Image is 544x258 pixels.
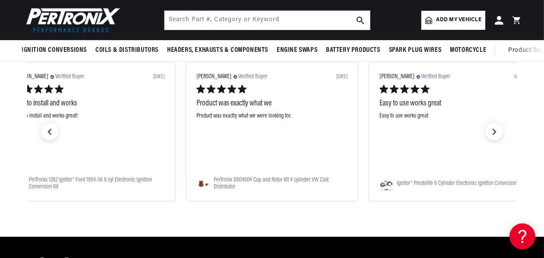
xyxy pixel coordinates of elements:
[385,40,446,61] summary: Spark Plug Wires
[238,73,267,80] span: Verified Buyer
[13,99,164,109] div: easy to install and works
[336,74,348,80] div: [DATE]
[196,111,348,172] div: Product was exactly what we were looking for.
[486,123,503,140] div: next slide
[380,177,393,191] img: https://cdn-yotpo-images-production.yotpo.com/Product/407427832/341959914/square.jpg?1708052436
[389,46,442,55] span: Spark Plug Wires
[91,40,163,61] summary: Coils & Distributors
[380,177,531,191] div: Navigate to Ignitor® Prestolite 8 Cylinder Electronic Ignition Conversion Kit
[95,46,158,55] span: Coils & Distributors
[13,73,48,80] span: [PERSON_NAME]
[22,40,91,61] summary: Ignition Conversions
[421,73,450,80] span: Verified Buyer
[450,46,486,55] span: Motorcycle
[214,177,348,191] span: PerTronix D604604 Cap and Rotor Kit 4 cylinder VW Cast Distributor
[13,111,164,172] div: easy to install and works great!
[196,73,231,80] span: [PERSON_NAME]
[22,46,87,55] span: Ignition Conversions
[369,62,541,201] div: slide 2 out of 7
[380,73,414,80] span: [PERSON_NAME]
[196,99,348,109] div: Product was exactly what we
[322,40,385,61] summary: Battery Products
[167,46,268,55] span: Headers, Exhausts & Components
[397,180,524,187] span: Ignitor® Prestolite 8 Cylinder Electronic Ignition Conversion Kit
[3,62,175,201] div: slide 7 out of 7
[380,111,531,172] div: Easy to use works great
[163,40,272,61] summary: Headers, Exhausts & Components
[29,177,164,191] span: PerTronix 1282 Ignitor® Ford 1954-56 8 cyl Electronic Ignition Conversion Kit
[436,16,481,24] span: Add my vehicle
[277,46,317,55] span: Engine Swaps
[13,177,164,191] div: Navigate to PerTronix 1282 Ignitor® Ford 1954-56 8 cyl Electronic Ignition Conversion Kit
[22,5,121,35] img: Pertronix
[41,123,58,140] div: previous slide
[196,177,210,191] img: https://cdn-yotpo-images-production.yotpo.com/Product/407422840/341960841/square.jpg?1662485459
[55,73,84,80] span: Verified Buyer
[186,62,358,201] div: slide 1 out of 7
[27,62,517,201] div: carousel with 7 slides
[326,46,380,55] span: Battery Products
[514,74,531,80] div: 09/05/25
[164,11,370,30] input: Search Part #, Category or Keyword
[153,74,164,80] div: [DATE]
[196,177,348,191] div: Navigate to PerTronix D604604 Cap and Rotor Kit 4 cylinder VW Cast Distributor
[446,40,490,61] summary: Motorcycle
[272,40,322,61] summary: Engine Swaps
[380,99,531,109] div: Easy to use works great
[351,11,370,30] button: search button
[421,11,485,30] a: Add my vehicle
